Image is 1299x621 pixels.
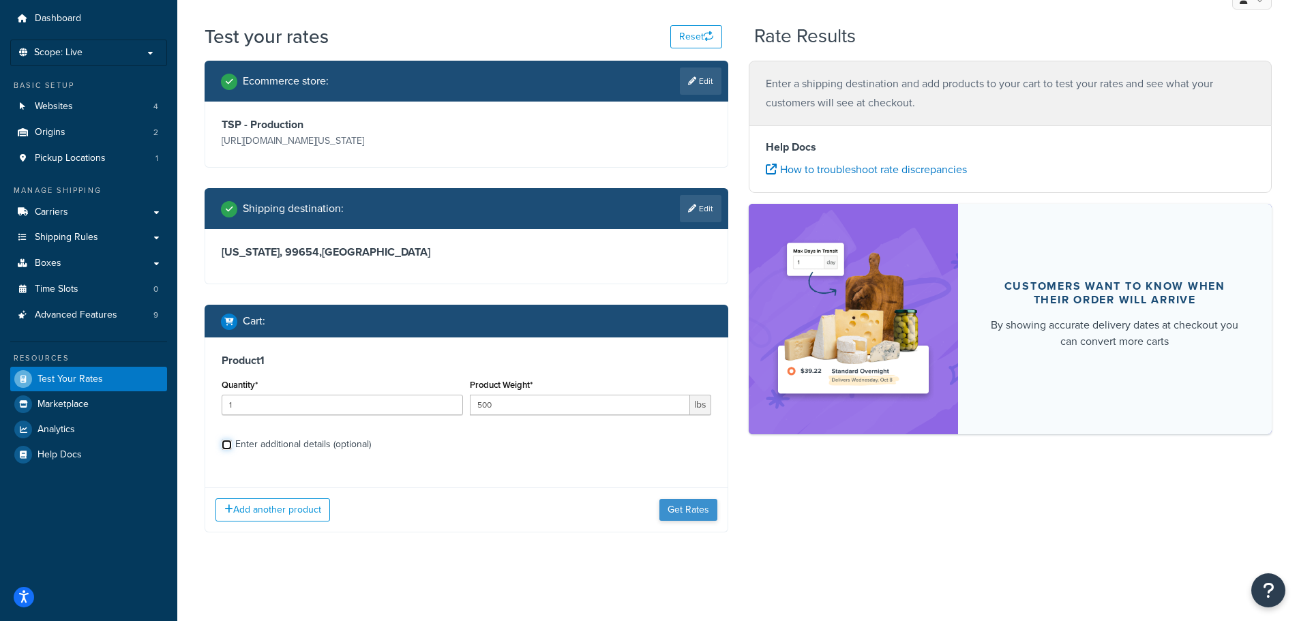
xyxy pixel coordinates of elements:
[38,399,89,410] span: Marketplace
[10,277,167,302] li: Time Slots
[10,94,167,119] li: Websites
[35,207,68,218] span: Carriers
[766,74,1255,112] p: Enter a shipping destination and add products to your cart to test your rates and see what your c...
[235,435,371,454] div: Enter additional details (optional)
[670,25,722,48] button: Reset
[34,47,83,59] span: Scope: Live
[35,258,61,269] span: Boxes
[690,395,711,415] span: lbs
[470,380,533,390] label: Product Weight*
[38,424,75,436] span: Analytics
[35,284,78,295] span: Time Slots
[10,392,167,416] a: Marketplace
[243,202,344,215] h2: Shipping destination :
[205,23,329,50] h1: Test your rates
[215,498,330,521] button: Add another product
[754,26,856,47] h2: Rate Results
[991,317,1240,350] div: By showing accurate delivery dates at checkout you can convert more carts
[10,120,167,145] a: Origins2
[222,395,463,415] input: 0.0
[222,118,463,132] h3: TSP - Production
[766,139,1255,155] h4: Help Docs
[10,146,167,171] a: Pickup Locations1
[470,395,690,415] input: 0.00
[10,185,167,196] div: Manage Shipping
[35,232,98,243] span: Shipping Rules
[222,440,232,450] input: Enter additional details (optional)
[222,245,711,259] h3: [US_STATE], 99654 , [GEOGRAPHIC_DATA]
[10,303,167,328] a: Advanced Features9
[766,162,967,177] a: How to troubleshoot rate discrepancies
[680,195,721,222] a: Edit
[35,101,73,112] span: Websites
[10,146,167,171] li: Pickup Locations
[222,380,258,390] label: Quantity*
[38,374,103,385] span: Test Your Rates
[38,449,82,461] span: Help Docs
[10,80,167,91] div: Basic Setup
[10,200,167,225] a: Carriers
[10,367,167,391] a: Test Your Rates
[10,251,167,276] a: Boxes
[35,309,117,321] span: Advanced Features
[10,277,167,302] a: Time Slots0
[222,132,463,151] p: [URL][DOMAIN_NAME][US_STATE]
[153,309,158,321] span: 9
[35,153,106,164] span: Pickup Locations
[1251,573,1285,607] button: Open Resource Center
[243,75,329,87] h2: Ecommerce store :
[35,127,65,138] span: Origins
[153,127,158,138] span: 2
[659,499,717,521] button: Get Rates
[991,279,1240,307] div: Customers want to know when their order will arrive
[680,67,721,95] a: Edit
[222,354,711,367] h3: Product 1
[153,284,158,295] span: 0
[155,153,158,164] span: 1
[10,352,167,364] div: Resources
[10,303,167,328] li: Advanced Features
[10,442,167,467] a: Help Docs
[35,13,81,25] span: Dashboard
[10,225,167,250] a: Shipping Rules
[10,94,167,119] a: Websites4
[10,6,167,31] a: Dashboard
[10,120,167,145] li: Origins
[769,224,938,414] img: feature-image-ddt-36eae7f7280da8017bfb280eaccd9c446f90b1fe08728e4019434db127062ab4.png
[10,417,167,442] a: Analytics
[153,101,158,112] span: 4
[243,315,265,327] h2: Cart :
